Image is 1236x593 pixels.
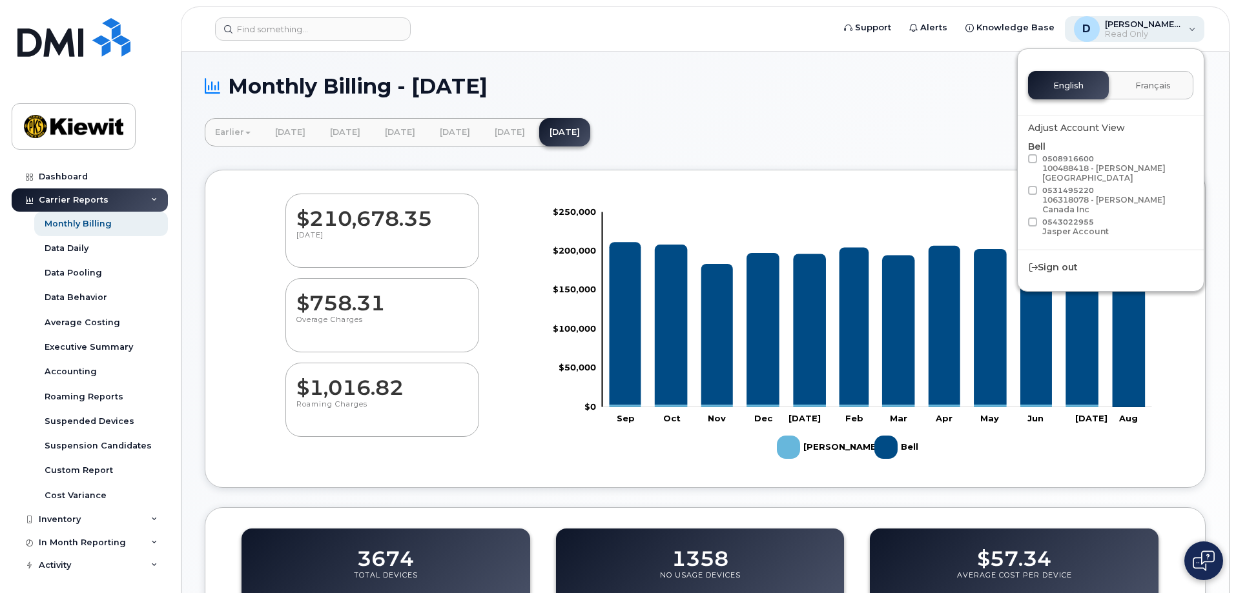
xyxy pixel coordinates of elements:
div: 106318078 - [PERSON_NAME] Canada Inc [1042,195,1190,214]
tspan: Jun [1027,412,1044,423]
tspan: $50,000 [559,362,596,372]
tspan: Nov [708,412,726,423]
g: Bell [874,430,922,464]
a: [DATE] [265,118,316,146]
div: Sign out [1018,256,1204,279]
a: [DATE] [375,118,426,146]
p: Roaming Charges [296,399,468,423]
tspan: Apr [935,412,953,423]
span: 0508916600 [1042,154,1190,183]
a: [DATE] [320,118,371,146]
a: [DATE] [429,118,480,146]
div: Jasper Account [1042,226,1109,236]
span: 0531495220 [1042,186,1190,214]
a: [DATE] [539,118,590,146]
dd: $57.34 [977,534,1051,570]
dd: $210,678.35 [296,194,468,230]
tspan: $200,000 [553,245,596,256]
img: Open chat [1193,550,1215,571]
tspan: $250,000 [553,206,596,216]
h1: Monthly Billing - [DATE] [205,75,1206,97]
g: Bell [609,241,1145,407]
dd: 1358 [672,534,728,570]
a: Earlier [205,118,261,146]
dd: $758.31 [296,279,468,315]
g: Jasper - Bell [777,430,880,464]
dd: $1,016.82 [296,363,468,399]
dd: 3674 [357,534,414,570]
span: Français [1135,81,1171,91]
tspan: Aug [1118,412,1138,423]
tspan: [DATE] [788,412,821,423]
g: Chart [553,206,1152,463]
tspan: Feb [845,412,863,423]
tspan: [DATE] [1075,412,1107,423]
tspan: Oct [663,412,681,423]
p: Overage Charges [296,315,468,338]
tspan: $150,000 [553,284,596,294]
p: [DATE] [296,230,468,254]
a: [DATE] [484,118,535,146]
tspan: $100,000 [553,323,596,333]
tspan: Mar [890,412,907,423]
tspan: Dec [754,412,773,423]
tspan: Sep [617,412,635,423]
g: Jasper - Bell [609,404,1145,407]
span: 0543022955 [1042,217,1109,236]
tspan: $0 [584,401,596,411]
div: Bell [1028,140,1193,239]
g: Legend [777,430,922,464]
div: 100488418 - [PERSON_NAME] [GEOGRAPHIC_DATA] [1042,163,1190,183]
div: Adjust Account View [1028,121,1193,135]
tspan: May [980,412,999,423]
